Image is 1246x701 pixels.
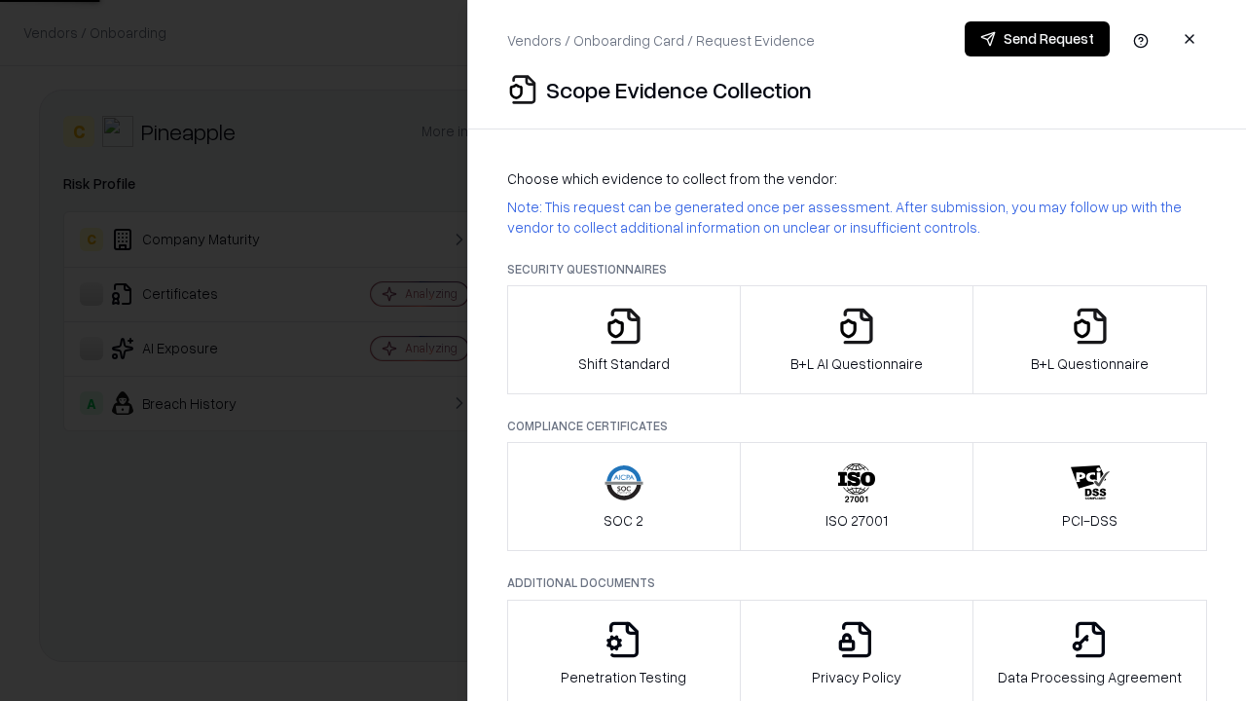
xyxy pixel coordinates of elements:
p: SOC 2 [604,510,643,531]
button: Send Request [965,21,1110,56]
p: Data Processing Agreement [998,667,1182,687]
button: PCI-DSS [972,442,1207,551]
button: ISO 27001 [740,442,974,551]
p: Security Questionnaires [507,261,1207,277]
button: Shift Standard [507,285,741,394]
p: Additional Documents [507,574,1207,591]
p: PCI-DSS [1062,510,1118,531]
p: Vendors / Onboarding Card / Request Evidence [507,30,815,51]
p: Note: This request can be generated once per assessment. After submission, you may follow up with... [507,197,1207,238]
p: Shift Standard [578,353,670,374]
p: B+L Questionnaire [1031,353,1149,374]
button: B+L Questionnaire [972,285,1207,394]
p: Penetration Testing [561,667,686,687]
p: Choose which evidence to collect from the vendor: [507,168,1207,189]
p: Privacy Policy [812,667,901,687]
button: B+L AI Questionnaire [740,285,974,394]
p: B+L AI Questionnaire [790,353,923,374]
p: Scope Evidence Collection [546,74,812,105]
p: ISO 27001 [825,510,888,531]
button: SOC 2 [507,442,741,551]
p: Compliance Certificates [507,418,1207,434]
